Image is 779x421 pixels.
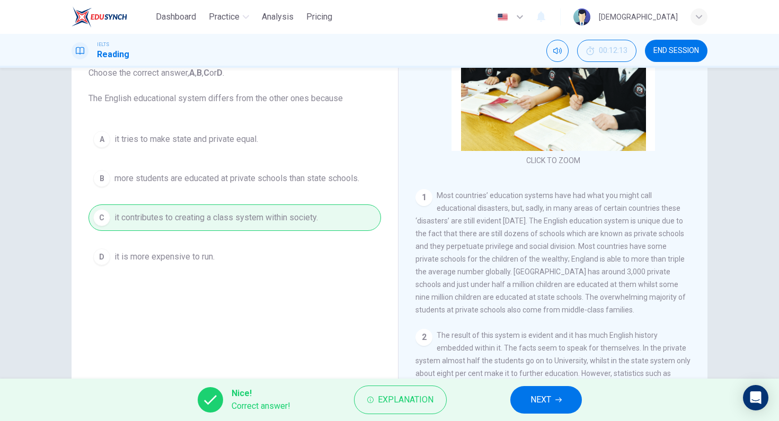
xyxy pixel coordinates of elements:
b: A [189,68,195,78]
button: NEXT [510,386,582,414]
span: IELTS [97,41,109,48]
span: Explanation [378,392,433,407]
img: en [496,13,509,21]
button: Analysis [258,7,298,26]
button: END SESSION [645,40,707,62]
img: EduSynch logo [72,6,127,28]
span: Nice! [232,387,290,400]
a: EduSynch logo [72,6,152,28]
div: 1 [415,189,432,206]
span: 00:12:13 [599,47,627,55]
div: Hide [577,40,636,62]
b: C [203,68,209,78]
b: D [217,68,223,78]
b: B [197,68,202,78]
span: Practice [209,11,240,23]
span: Choose the correct answer, , , or . The English educational system differs from the other ones be... [88,67,381,105]
button: Pricing [302,7,337,26]
span: END SESSION [653,47,699,55]
button: Dashboard [152,7,200,26]
div: 2 [415,329,432,346]
span: Analysis [262,11,294,23]
div: Open Intercom Messenger [743,385,768,410]
span: NEXT [530,392,551,407]
span: Dashboard [156,11,196,23]
button: Practice [205,7,253,26]
span: Correct answer! [232,400,290,413]
h1: Reading [97,48,129,61]
img: Profile picture [573,8,590,25]
div: Mute [546,40,569,62]
span: Most countries’ education systems have had what you might call educational disasters, but, sadly,... [415,191,686,314]
button: Explanation [354,386,447,414]
div: [DEMOGRAPHIC_DATA] [599,11,678,23]
button: 00:12:13 [577,40,636,62]
span: Pricing [306,11,332,23]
